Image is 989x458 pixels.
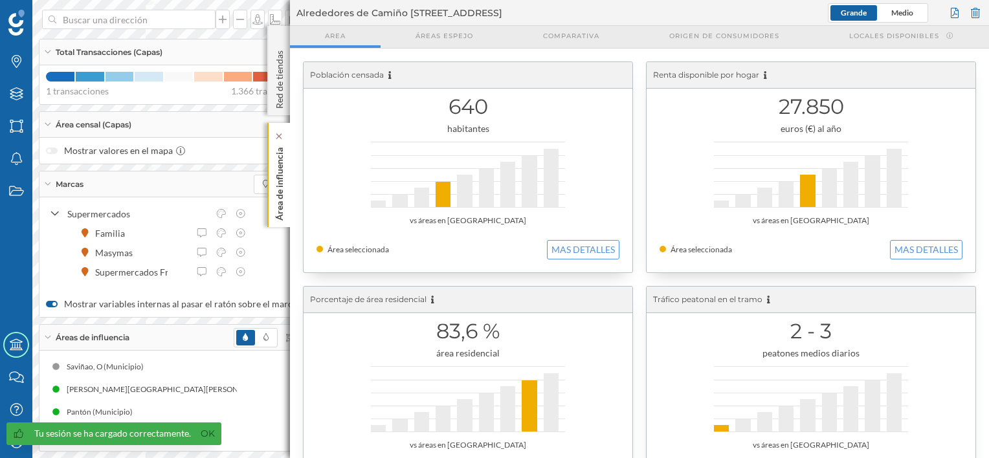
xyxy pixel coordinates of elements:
div: euros (€) al año [660,122,962,135]
span: Área seleccionada [671,245,732,254]
span: Locales disponibles [849,31,939,41]
div: Saviñao, O (Municipio) [67,360,150,373]
label: Mostrar valores en el mapa [46,144,311,157]
h1: 2 - 3 [660,319,962,343]
span: Alrededores de Camiño [STREET_ADDRESS] [296,6,502,19]
div: Renta disponible por hogar [647,62,975,89]
div: Supermercados Froiz [95,265,187,279]
a: Ok [197,426,218,441]
div: Porcentaje de área residencial [304,287,632,313]
div: Familia [95,226,131,240]
div: peatones medios diarios [660,347,962,360]
img: Geoblink Logo [8,10,25,36]
button: MAS DETALLES [890,240,962,259]
p: Área de influencia [273,142,286,221]
div: vs áreas en [GEOGRAPHIC_DATA] [660,214,962,227]
div: Supermercados [67,207,208,221]
span: Total Transacciones (Capas) [56,47,162,58]
button: MAS DETALLES [547,240,619,259]
div: [PERSON_NAME][GEOGRAPHIC_DATA][PERSON_NAME] (Municipio) [67,383,315,396]
span: Áreas espejo [416,31,473,41]
p: Red de tiendas [273,45,286,109]
h1: 83,6 % [317,319,619,343]
span: Área seleccionada [328,245,389,254]
span: Area [325,31,346,41]
span: 1.366 transacciones [231,85,311,98]
label: Mostrar variables internas al pasar el ratón sobre el marcador [46,298,311,311]
div: Población censada [304,62,632,89]
span: Áreas de influencia [56,332,129,343]
div: vs áreas en [GEOGRAPHIC_DATA] [317,439,619,452]
span: Medio [891,8,913,17]
span: Soporte [26,9,72,21]
span: Origen de consumidores [669,31,779,41]
div: Tráfico peatonal en el tramo [647,287,975,313]
div: Pantón (Municipio) [67,406,139,419]
span: Área censal (Capas) [56,119,131,131]
div: vs áreas en [GEOGRAPHIC_DATA] [317,214,619,227]
span: Marcas [56,179,83,190]
span: 1 transacciones [46,85,109,98]
h1: 27.850 [660,94,962,119]
div: vs áreas en [GEOGRAPHIC_DATA] [660,439,962,452]
div: Masymas [95,246,139,259]
div: área residencial [317,347,619,360]
span: Grande [841,8,867,17]
span: Comparativa [543,31,599,41]
div: Tu sesión se ha cargado correctamente. [34,427,191,440]
div: habitantes [317,122,619,135]
h1: 640 [317,94,619,119]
